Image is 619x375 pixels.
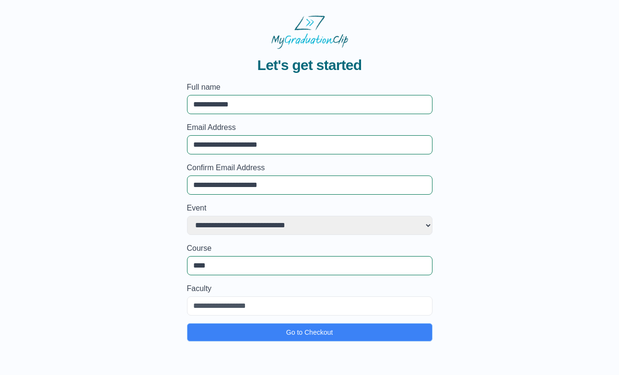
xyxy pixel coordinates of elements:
[271,15,348,49] img: MyGraduationClip
[187,243,432,254] label: Course
[257,57,362,74] span: Let's get started
[187,202,432,214] label: Event
[187,283,432,294] label: Faculty
[187,82,432,93] label: Full name
[187,122,432,133] label: Email Address
[187,162,432,174] label: Confirm Email Address
[187,323,432,341] button: Go to Checkout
